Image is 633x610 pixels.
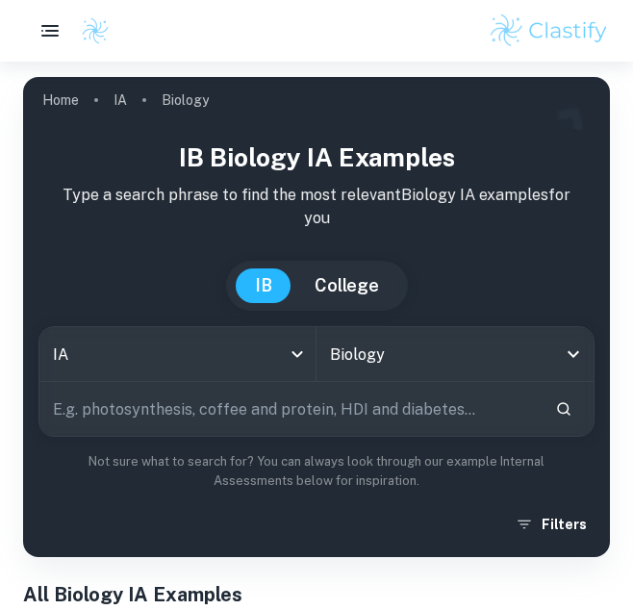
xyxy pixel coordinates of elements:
[23,77,610,557] img: profile cover
[511,507,595,542] button: Filters
[114,87,127,114] a: IA
[69,16,110,45] a: Clastify logo
[547,393,580,425] button: Search
[560,341,587,368] button: Open
[162,89,209,111] p: Biology
[236,268,291,303] button: IB
[488,12,610,50] img: Clastify logo
[81,16,110,45] img: Clastify logo
[38,139,595,176] h1: IB Biology IA examples
[38,184,595,230] p: Type a search phrase to find the most relevant Biology IA examples for you
[39,382,540,436] input: E.g. photosynthesis, coffee and protein, HDI and diabetes...
[23,580,610,609] h1: All Biology IA Examples
[42,87,79,114] a: Home
[39,327,316,381] div: IA
[38,452,595,492] p: Not sure what to search for? You can always look through our example Internal Assessments below f...
[295,268,398,303] button: College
